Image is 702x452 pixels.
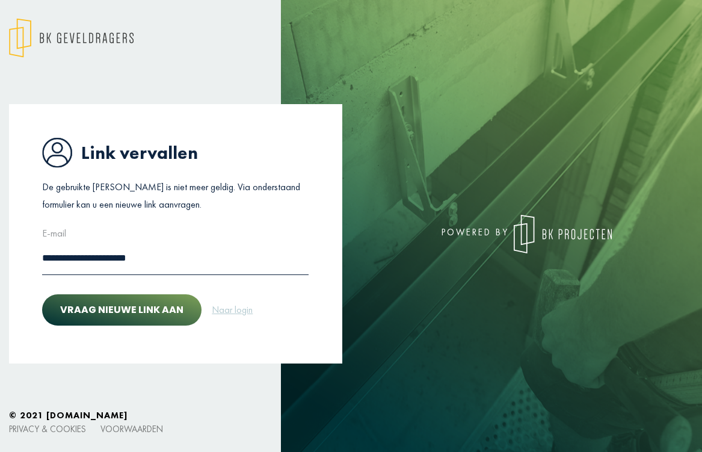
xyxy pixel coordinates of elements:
p: De gebruikte [PERSON_NAME] is niet meer geldig. Via onderstaand formulier kan u een nieuwe link a... [42,179,309,214]
img: logo [9,18,134,58]
button: Vraag nieuwe link aan [42,294,202,326]
img: logo [514,215,612,253]
label: E-mail [42,225,66,243]
h1: Link vervallen [42,137,309,168]
a: Voorwaarden [100,423,163,435]
img: icon [42,137,72,168]
h6: © 2021 [DOMAIN_NAME] [9,410,693,421]
div: powered by [360,215,694,253]
a: Privacy & cookies [9,423,86,435]
a: Naar login [211,302,253,318]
